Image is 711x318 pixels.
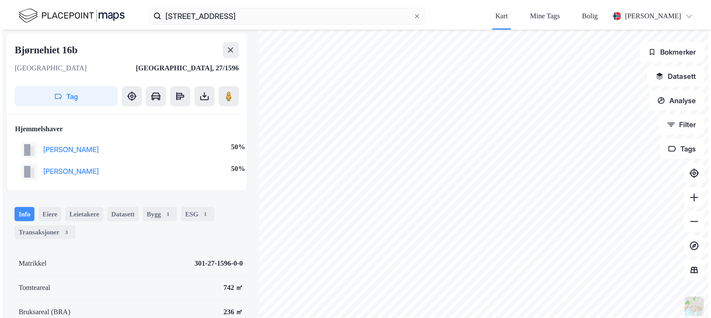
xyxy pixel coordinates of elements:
[15,62,86,74] div: [GEOGRAPHIC_DATA]
[582,10,598,22] div: Bolig
[19,282,50,294] div: Tomteareal
[19,257,46,269] div: Matrikkel
[15,225,75,239] div: Transaksjoner
[143,207,177,221] div: Bygg
[181,207,215,221] div: ESG
[15,42,79,58] div: Bjørnehiet 16b
[19,7,125,25] img: logo.f888ab2527a4732fd821a326f86c7f29.svg
[107,207,139,221] div: Datasett
[223,282,243,294] div: 742 ㎡
[223,306,243,318] div: 236 ㎡
[161,6,413,26] input: Søk på adresse, matrikkel, gårdeiere, leietakere eller personer
[15,86,117,106] button: Tag
[62,227,72,237] div: 3
[163,209,173,219] div: 1
[136,62,239,74] div: [GEOGRAPHIC_DATA], 27/1596
[200,209,210,219] div: 1
[649,90,705,110] button: Analyse
[625,10,681,22] div: [PERSON_NAME]
[231,141,245,153] div: 50%
[660,139,704,159] button: Tags
[195,257,243,269] div: 301-27-1596-0-0
[231,163,245,175] div: 50%
[65,207,103,221] div: Leietakere
[679,288,711,318] iframe: Chat Widget
[39,207,62,221] div: Eiere
[15,207,34,221] div: Info
[19,306,70,318] div: Bruksareal (BRA)
[495,10,508,22] div: Kart
[530,10,560,22] div: Mine Tags
[15,123,239,135] div: Hjemmelshaver
[647,66,704,86] button: Datasett
[679,288,711,318] div: Kontrollprogram for chat
[659,115,705,135] button: Filter
[640,42,704,62] button: Bokmerker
